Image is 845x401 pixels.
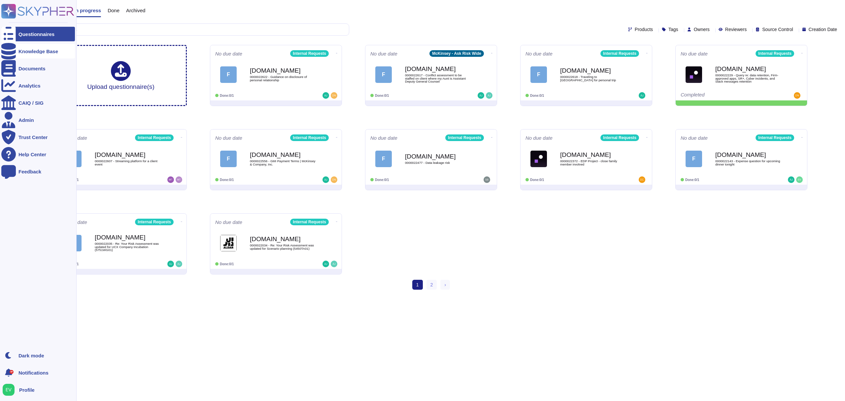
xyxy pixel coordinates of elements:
[685,178,699,182] span: Done: 0/1
[95,242,161,252] span: 0000022035 - Re: Your Risk Assessment was updated for UCX Company Incubation (5751WG01)
[1,95,75,110] a: CAIQ / SIG
[370,135,397,140] span: No due date
[18,49,58,54] div: Knowledge Base
[809,27,837,32] span: Creation Date
[108,8,119,13] span: Done
[215,51,242,56] span: No due date
[220,151,237,167] div: F
[18,100,44,105] div: CAIQ / SIG
[668,27,678,32] span: Tags
[530,94,544,97] span: Done: 0/1
[18,370,49,375] span: Notifications
[426,280,437,290] a: 2
[560,67,626,74] b: [DOMAIN_NAME]
[95,234,161,240] b: [DOMAIN_NAME]
[3,384,15,396] img: user
[560,75,626,82] span: 0000022618 - Traveling to [GEOGRAPHIC_DATA] for personal trip
[126,8,145,13] span: Archived
[694,27,710,32] span: Owners
[530,151,547,167] img: Logo
[478,92,484,99] img: user
[370,51,397,56] span: No due date
[375,178,389,182] span: Done: 0/1
[725,27,747,32] span: Reviewers
[405,161,471,164] span: 0000022477 - Data leakage risk
[405,153,471,160] b: [DOMAIN_NAME]
[715,66,781,72] b: [DOMAIN_NAME]
[1,113,75,127] a: Admin
[756,50,794,57] div: Internal Requests
[412,280,423,290] span: 1
[135,219,174,225] div: Internal Requests
[560,160,626,166] span: 0000022372 - EDP Project - close family member involved
[1,27,75,41] a: Questionnaires
[560,152,626,158] b: [DOMAIN_NAME]
[715,160,781,166] span: 0000022143 - Expense question for upcoming dinner tonight
[639,92,645,99] img: user
[135,134,174,141] div: Internal Requests
[635,27,653,32] span: Products
[530,178,544,182] span: Done: 0/1
[74,8,101,13] span: In progress
[681,92,761,99] div: Completed
[18,118,34,123] div: Admin
[525,51,553,56] span: No due date
[95,160,161,166] span: 0000022607 - Streaming platform for a client event
[756,134,794,141] div: Internal Requests
[525,135,553,140] span: No due date
[1,44,75,58] a: Knowledge Base
[250,75,316,82] span: 0000022622 - Guidance on disclosure of personal relationship
[484,176,490,183] img: user
[10,370,14,374] div: 9+
[18,353,44,358] div: Dark mode
[375,66,392,83] div: F
[639,176,645,183] img: user
[290,50,329,57] div: Internal Requests
[250,160,316,166] span: 0000022556 - GMI Payment Terms | McKinsey & Company, Inc.
[600,134,639,141] div: Internal Requests
[18,152,46,157] div: Help Center
[794,92,800,99] img: user
[215,135,242,140] span: No due date
[1,383,19,397] button: user
[331,92,337,99] img: user
[600,50,639,57] div: Internal Requests
[375,151,392,167] div: F
[167,261,174,267] img: user
[375,94,389,97] span: Done: 0/1
[486,92,492,99] img: user
[18,135,48,140] div: Trust Center
[322,92,329,99] img: user
[444,282,446,287] span: ›
[250,244,316,250] span: 0000022034 - Re: Your Risk Assessment was updated for Scenario planning (5450TA01)
[290,134,329,141] div: Internal Requests
[1,164,75,179] a: Feedback
[250,152,316,158] b: [DOMAIN_NAME]
[322,261,329,267] img: user
[331,261,337,267] img: user
[331,176,337,183] img: user
[250,67,316,74] b: [DOMAIN_NAME]
[215,220,242,225] span: No due date
[1,78,75,93] a: Analytics
[176,176,182,183] img: user
[322,176,329,183] img: user
[220,235,237,251] img: Logo
[681,135,708,140] span: No due date
[429,50,484,57] div: McKinsey - Ask Risk Wide
[686,66,702,83] img: Logo
[405,74,471,83] span: 0000022617 - Conflict assessment to be staffed on client where my Aunt is Assistant Deputy Genera...
[176,261,182,267] img: user
[405,66,471,72] b: [DOMAIN_NAME]
[220,94,234,97] span: Done: 0/1
[250,236,316,242] b: [DOMAIN_NAME]
[167,176,174,183] img: user
[1,147,75,162] a: Help Center
[796,176,803,183] img: user
[18,83,41,88] div: Analytics
[530,66,547,83] div: F
[18,169,41,174] div: Feedback
[220,178,234,182] span: Done: 0/1
[19,387,35,392] span: Profile
[95,152,161,158] b: [DOMAIN_NAME]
